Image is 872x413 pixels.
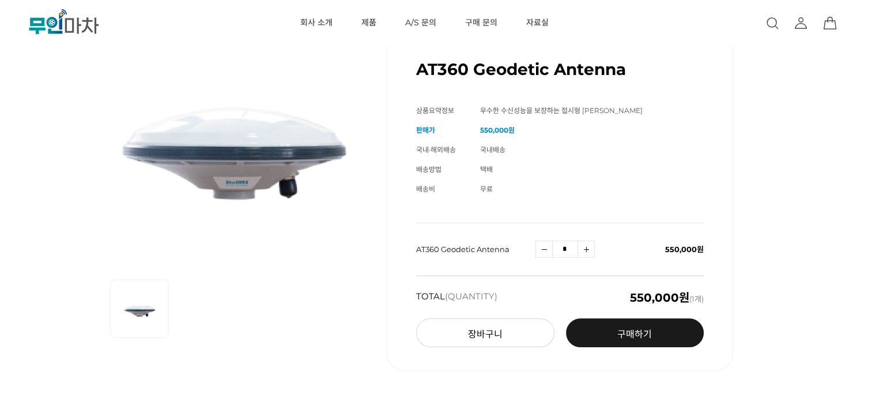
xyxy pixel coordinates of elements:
[480,126,515,134] strong: 550,000원
[566,318,704,347] a: 구매하기
[416,292,497,303] strong: TOTAL
[577,241,595,258] a: 수량증가
[416,165,441,174] span: 배송방법
[630,291,689,305] em: 550,000원
[480,185,493,193] span: 무료
[416,126,435,134] span: 판매가
[630,292,704,303] span: (1개)
[416,223,535,276] td: AT360 Geodetic Antenna
[445,291,497,302] span: (QUANTITY)
[535,241,553,258] a: 수량감소
[480,165,493,174] span: 택배
[617,329,652,340] span: 구매하기
[110,11,358,265] img: AT360 Geodetic Antenna
[480,106,643,115] span: 우수한 수신성능을 보장하는 접시형 [PERSON_NAME]
[416,318,554,347] button: 장바구니
[480,145,505,154] span: 국내배송
[416,59,626,79] h1: AT360 Geodetic Antenna
[665,245,704,254] span: 550,000원
[416,106,454,115] span: 상품요약정보
[416,185,435,193] span: 배송비
[416,145,456,154] span: 국내·해외배송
